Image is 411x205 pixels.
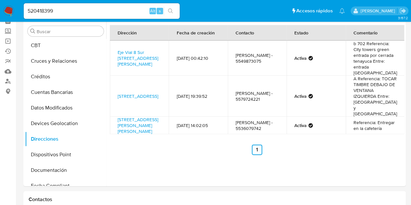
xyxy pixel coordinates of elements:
[360,8,397,14] p: marianathalie.grajeda@mercadolibre.com.mx
[25,131,106,147] button: Direcciones
[25,162,106,178] button: Documentación
[339,8,345,14] a: Notificaciones
[169,76,227,117] td: [DATE] 19:39:52
[110,145,404,155] nav: Paginación
[228,117,287,134] td: [PERSON_NAME] - 5536079742
[287,25,345,41] th: Estado
[118,93,158,99] a: [STREET_ADDRESS]
[294,122,307,128] strong: Activa
[159,8,161,14] span: s
[25,147,106,162] button: Dispositivos Point
[169,25,227,41] th: Fecha de creación
[37,29,101,34] input: Buscar
[30,29,35,34] button: Buscar
[228,76,287,117] td: [PERSON_NAME] - 5579724221
[346,76,405,117] td: A Referencia: TOCAR TIMBRE DEBAJO DE VENTANA IZQUIERDA Entre: [GEOGRAPHIC_DATA] y [GEOGRAPHIC_DATA]
[228,25,287,41] th: Contacto
[164,6,177,16] button: search-icon
[118,49,158,67] a: Eje Vial 8 Sur [STREET_ADDRESS][PERSON_NAME]
[25,116,106,131] button: Devices Geolocation
[110,25,169,41] th: Dirección
[294,55,307,61] strong: Activa
[25,100,106,116] button: Datos Modificados
[150,8,155,14] span: Alt
[25,84,106,100] button: Cuentas Bancarias
[24,7,180,15] input: Buscar usuario o caso...
[296,7,333,14] span: Accesos rápidos
[398,15,408,20] span: 3.157.2
[252,145,262,155] a: Ir a la página 1
[25,69,106,84] button: Créditos
[399,7,406,14] a: Salir
[25,53,106,69] button: Cruces y Relaciones
[346,41,405,76] td: b 702 Referencia: City towers green entrada por cerrada tenayuca Entre: entrada [GEOGRAPHIC_DATA]
[118,116,158,135] a: [STREET_ADDRESS][PERSON_NAME][PERSON_NAME]
[346,117,405,134] td: Referencia: Entregar en la cafetería
[25,38,106,53] button: CBT
[29,196,401,203] h1: Contactos
[169,117,227,134] td: [DATE] 14:02:05
[169,41,227,76] td: [DATE] 00:42:10
[294,93,307,99] strong: Activa
[228,41,287,76] td: [PERSON_NAME] - 5549873075
[25,178,106,194] button: Fecha Compliant
[346,25,405,41] th: Comentario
